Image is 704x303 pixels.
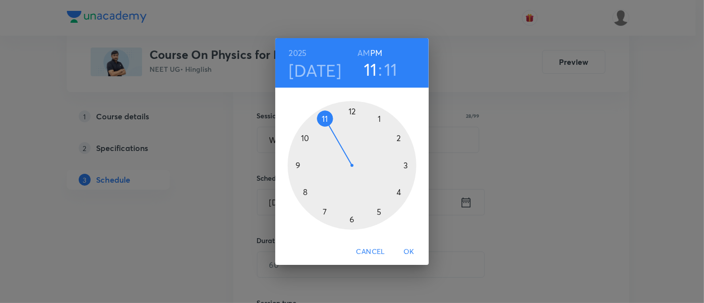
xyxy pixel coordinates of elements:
button: OK [393,243,425,261]
span: OK [397,246,421,258]
button: 2025 [289,46,307,60]
button: AM [357,46,370,60]
h3: : [378,59,382,80]
button: 11 [384,59,398,80]
button: Cancel [352,243,389,261]
span: Cancel [356,246,385,258]
button: 11 [364,59,377,80]
button: PM [370,46,382,60]
button: [DATE] [289,60,342,81]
